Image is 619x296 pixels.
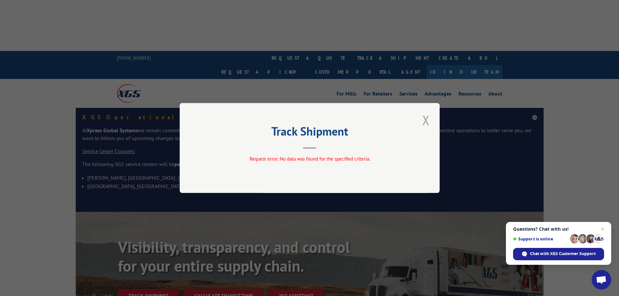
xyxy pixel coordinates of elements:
span: Chat with XGS Customer Support [513,248,604,260]
span: Request error: No data was found for the specified criteria. [249,156,370,162]
button: Close modal [420,111,432,129]
span: Chat with XGS Customer Support [530,251,596,257]
h2: Track Shipment [212,127,407,139]
span: Questions? Chat with us! [513,226,604,232]
span: Support is online [513,237,568,241]
a: Open chat [592,270,611,290]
